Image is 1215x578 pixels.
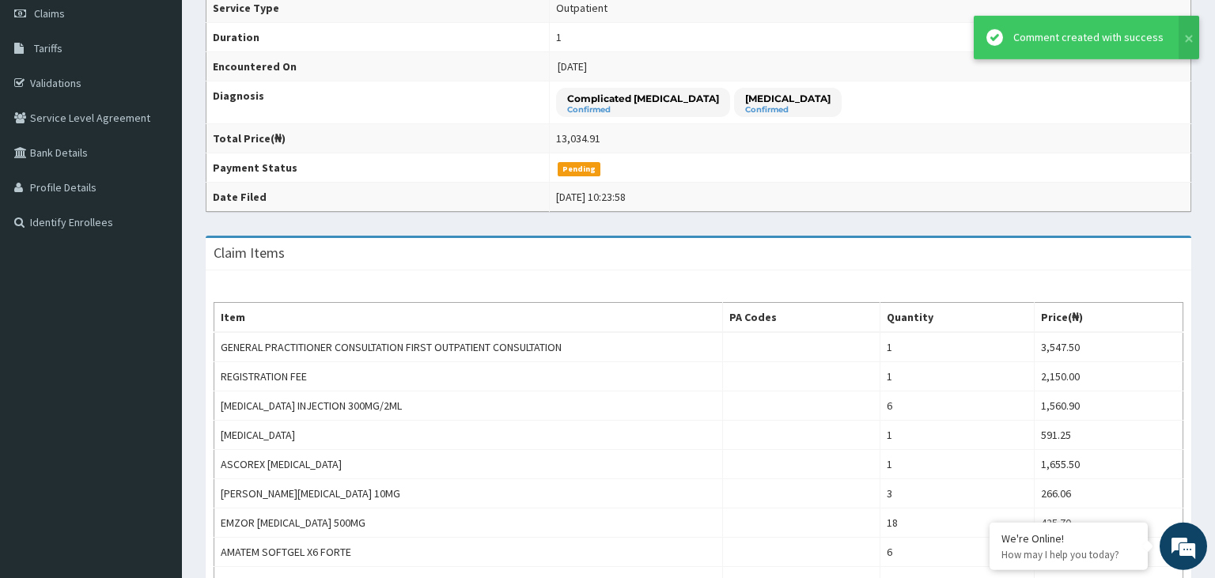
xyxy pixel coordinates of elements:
td: 1 [880,362,1035,391]
th: Total Price(₦) [206,124,550,153]
div: We're Online! [1001,531,1136,546]
td: ASCOREX [MEDICAL_DATA] [214,450,723,479]
td: 591.25 [1035,421,1183,450]
td: AMATEM SOFTGEL X6 FORTE [214,538,723,567]
span: Tariffs [34,41,62,55]
th: PA Codes [723,303,880,333]
p: [MEDICAL_DATA] [745,92,831,105]
th: Quantity [880,303,1035,333]
span: We're online! [92,183,218,342]
th: Price(₦) [1035,303,1183,333]
td: 6 [880,538,1035,567]
span: Pending [558,162,601,176]
td: GENERAL PRACTITIONER CONSULTATION FIRST OUTPATIENT CONSULTATION [214,332,723,362]
td: EMZOR [MEDICAL_DATA] 500MG [214,508,723,538]
th: Encountered On [206,52,550,81]
td: [MEDICAL_DATA] [214,421,723,450]
th: Diagnosis [206,81,550,124]
td: [PERSON_NAME][MEDICAL_DATA] 10MG [214,479,723,508]
p: How may I help you today? [1001,548,1136,561]
div: Minimize live chat window [259,8,297,46]
div: Chat with us now [82,89,266,109]
th: Date Filed [206,183,550,212]
span: [DATE] [558,59,587,74]
div: 13,034.91 [556,130,600,146]
td: 1 [880,332,1035,362]
th: Duration [206,23,550,52]
td: 266.06 [1035,479,1183,508]
img: d_794563401_company_1708531726252_794563401 [29,79,64,119]
td: 6 [880,391,1035,421]
td: 2,150.00 [1035,362,1183,391]
h3: Claim Items [214,246,285,260]
td: 3 [880,479,1035,508]
th: Item [214,303,723,333]
td: 1,655.50 [1035,450,1183,479]
small: Confirmed [745,106,831,114]
p: Complicated [MEDICAL_DATA] [567,92,719,105]
td: REGISTRATION FEE [214,362,723,391]
td: 1 [880,421,1035,450]
td: 3,547.50 [1035,332,1183,362]
td: 18 [880,508,1035,538]
div: 1 [556,29,562,45]
div: Comment created with success [1013,29,1164,46]
small: Confirmed [567,106,719,114]
textarea: Type your message and hit 'Enter' [8,399,301,454]
td: 1 [880,450,1035,479]
td: 1,560.90 [1035,391,1183,421]
th: Payment Status [206,153,550,183]
td: 425.70 [1035,508,1183,538]
div: [DATE] 10:23:58 [556,189,626,205]
span: Claims [34,6,65,21]
td: [MEDICAL_DATA] INJECTION 300MG/2ML [214,391,723,421]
